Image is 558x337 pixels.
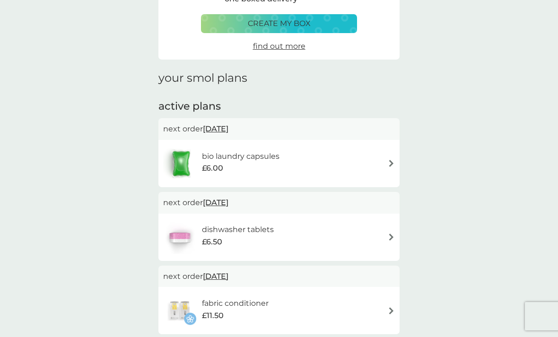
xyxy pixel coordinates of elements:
p: next order [163,123,395,135]
img: arrow right [388,160,395,167]
p: next order [163,197,395,209]
img: dishwasher tablets [163,221,196,254]
span: [DATE] [203,193,228,212]
h2: active plans [158,99,400,114]
img: bio laundry capsules [163,147,199,180]
img: arrow right [388,307,395,314]
span: find out more [253,42,305,51]
span: £11.50 [202,310,224,322]
button: create my box [201,14,357,33]
img: arrow right [388,233,395,241]
span: £6.50 [202,236,222,248]
span: [DATE] [203,120,228,138]
span: [DATE] [203,267,228,285]
h1: your smol plans [158,71,400,85]
h6: fabric conditioner [202,297,269,310]
h6: bio laundry capsules [202,150,279,163]
p: create my box [248,17,311,30]
img: fabric conditioner [163,294,196,327]
a: find out more [253,40,305,52]
p: next order [163,270,395,283]
span: £6.00 [202,162,223,174]
h6: dishwasher tablets [202,224,274,236]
